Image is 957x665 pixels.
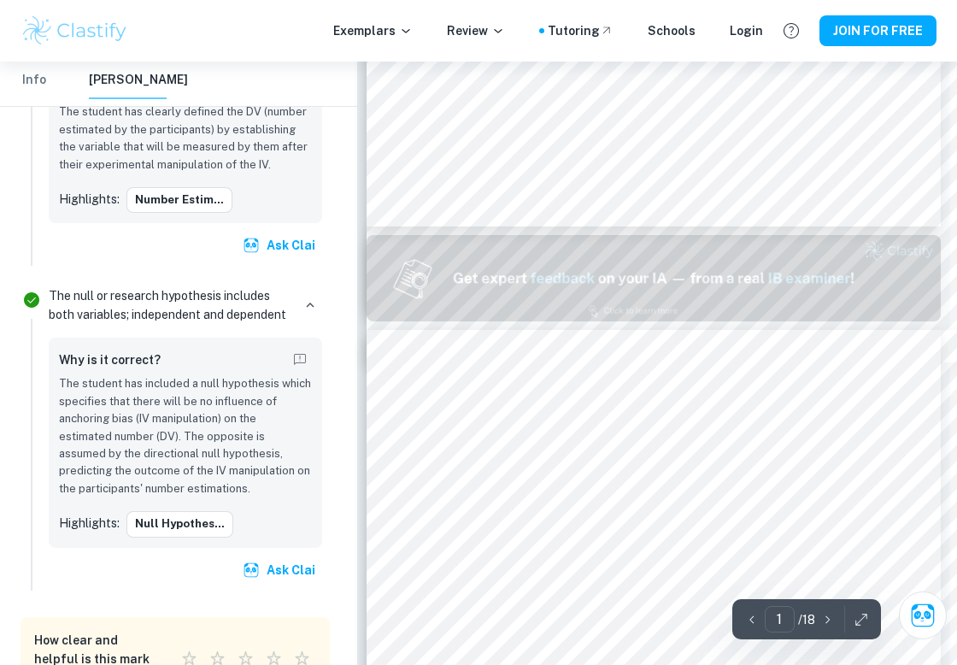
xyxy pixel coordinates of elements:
[59,103,312,174] p: The student has clearly defined the DV (number estimated by the participants) by establishing the...
[126,187,232,213] button: Number estim...
[126,511,233,537] button: Null hypothes...
[49,286,291,324] p: The null or research hypothesis includes both variables; independent and dependent
[447,21,505,40] p: Review
[59,190,120,209] p: Highlights:
[239,555,322,586] button: Ask Clai
[899,591,947,639] button: Ask Clai
[59,514,120,533] p: Highlights:
[819,15,936,46] button: JOIN FOR FREE
[59,375,312,497] p: The student has included a null hypothesis which specifies that there will be no influence of anc...
[21,290,42,310] svg: Correct
[548,21,614,40] a: Tutoring
[648,21,696,40] a: Schools
[14,62,55,99] button: Info
[59,350,161,369] h6: Why is it correct?
[730,21,763,40] a: Login
[239,230,322,261] button: Ask Clai
[288,348,312,372] button: Report mistake/confusion
[777,16,806,45] button: Help and Feedback
[798,610,815,629] p: / 18
[333,21,413,40] p: Exemplars
[243,562,260,579] img: clai.svg
[243,237,260,254] img: clai.svg
[89,62,188,99] button: [PERSON_NAME]
[21,14,129,48] img: Clastify logo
